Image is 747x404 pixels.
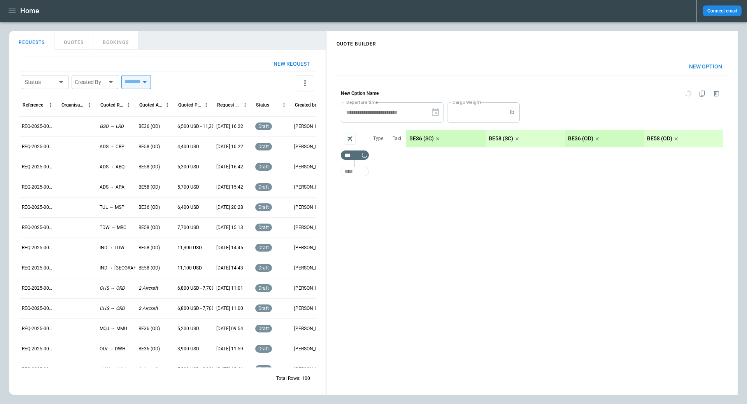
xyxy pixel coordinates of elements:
[25,78,56,86] div: Status
[139,123,160,130] p: BE36 (OD)
[216,224,243,231] p: [DATE] 15:13
[100,265,159,271] p: IND → [GEOGRAPHIC_DATA]
[341,87,379,101] h6: New Option Name
[683,58,728,75] button: New Option
[257,245,270,250] span: draft
[452,99,481,105] label: Cargo Weight
[257,144,270,149] span: draft
[100,346,126,352] p: OLV → DWH
[22,164,54,170] p: REQ-2025-000249
[294,305,327,312] p: [PERSON_NAME]
[139,285,158,292] p: 2 Aircraft
[22,346,54,352] p: REQ-2025-000240
[177,285,224,292] p: 6,800 USD - 7,700 USD
[267,56,316,72] button: New request
[217,102,240,108] div: Request Created At (UTC-05:00)
[393,135,401,142] p: Taxi
[256,102,269,108] div: Status
[294,224,327,231] p: [PERSON_NAME]
[177,245,202,251] p: 11,300 USD
[100,164,124,170] p: ADS → ABQ
[257,124,270,129] span: draft
[216,245,243,251] p: [DATE] 14:45
[139,346,160,352] p: BE36 (OD)
[139,164,160,170] p: BE58 (OD)
[257,205,270,210] span: draft
[327,33,386,51] h4: QUOTE BUILDER
[568,135,593,142] p: BE36 (OD)
[257,306,270,311] span: draft
[279,100,289,110] button: Status column menu
[276,375,300,382] p: Total Rows:
[409,135,434,142] p: BE36 (SC)
[294,245,327,251] p: [PERSON_NAME]
[100,224,126,231] p: TDW → MRC
[139,102,162,108] div: Quoted Aircraft
[216,123,243,130] p: [DATE] 16:22
[123,100,133,110] button: Quoted Route column menu
[22,305,54,312] p: REQ-2025-000242
[510,109,514,115] p: lb
[406,130,723,147] div: scrollable content
[100,305,125,312] p: CHS → ORD
[178,102,201,108] div: Quoted Price
[177,123,227,130] p: 6,500 USD - 11,300 USD
[489,135,513,142] p: BE58 (SC)
[46,100,56,110] button: Reference column menu
[22,143,54,150] p: REQ-2025-000250
[100,143,124,150] p: ADS → CRP
[100,184,124,191] p: ADS → APA
[177,224,199,231] p: 7,700 USD
[177,184,199,191] p: 5,700 USD
[216,204,243,211] p: [DATE] 20:28
[257,346,270,352] span: draft
[139,265,160,271] p: BE58 (OD)
[294,325,327,332] p: [PERSON_NAME]
[177,305,224,312] p: 6,800 USD - 7,700 USD
[177,204,199,211] p: 6,400 USD
[139,245,160,251] p: BE58 (OD)
[54,31,93,50] button: QUOTES
[61,102,84,108] div: Organisation
[373,135,383,142] p: Type
[216,325,243,332] p: [DATE] 09:54
[257,164,270,170] span: draft
[294,184,327,191] p: [PERSON_NAME]
[257,285,270,291] span: draft
[139,325,160,332] p: BE36 (OD)
[294,204,327,211] p: [PERSON_NAME]
[294,265,327,271] p: [PERSON_NAME]
[709,87,723,101] span: Delete quote option
[139,184,160,191] p: BE58 (OD)
[341,167,369,176] div: Too short
[84,100,95,110] button: Organisation column menu
[294,164,327,170] p: [PERSON_NAME]
[177,265,202,271] p: 11,100 USD
[100,204,124,211] p: TUL → MSP
[294,346,327,352] p: [PERSON_NAME]
[139,305,158,312] p: 2 Aircraft
[100,285,125,292] p: CHS → ORD
[216,184,243,191] p: [DATE] 15:42
[100,123,124,130] p: GSO → LRD
[100,245,124,251] p: IND → TDW
[22,325,54,332] p: REQ-2025-000241
[346,99,378,105] label: Departure time
[216,164,243,170] p: [DATE] 16:42
[177,325,199,332] p: 5,200 USD
[93,31,139,50] button: BOOKINGS
[294,285,327,292] p: [PERSON_NAME]
[177,164,199,170] p: 5,300 USD
[257,184,270,190] span: draft
[297,75,313,91] button: more
[22,224,54,231] p: REQ-2025-000246
[22,245,54,251] p: REQ-2025-000245
[139,204,160,211] p: BE36 (OD)
[162,100,172,110] button: Quoted Aircraft column menu
[22,265,54,271] p: REQ-2025-000244
[294,143,327,150] p: [PERSON_NAME]
[326,52,738,191] div: scrollable content
[201,100,211,110] button: Quoted Price column menu
[216,285,243,292] p: [DATE] 11:01
[100,102,123,108] div: Quoted Route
